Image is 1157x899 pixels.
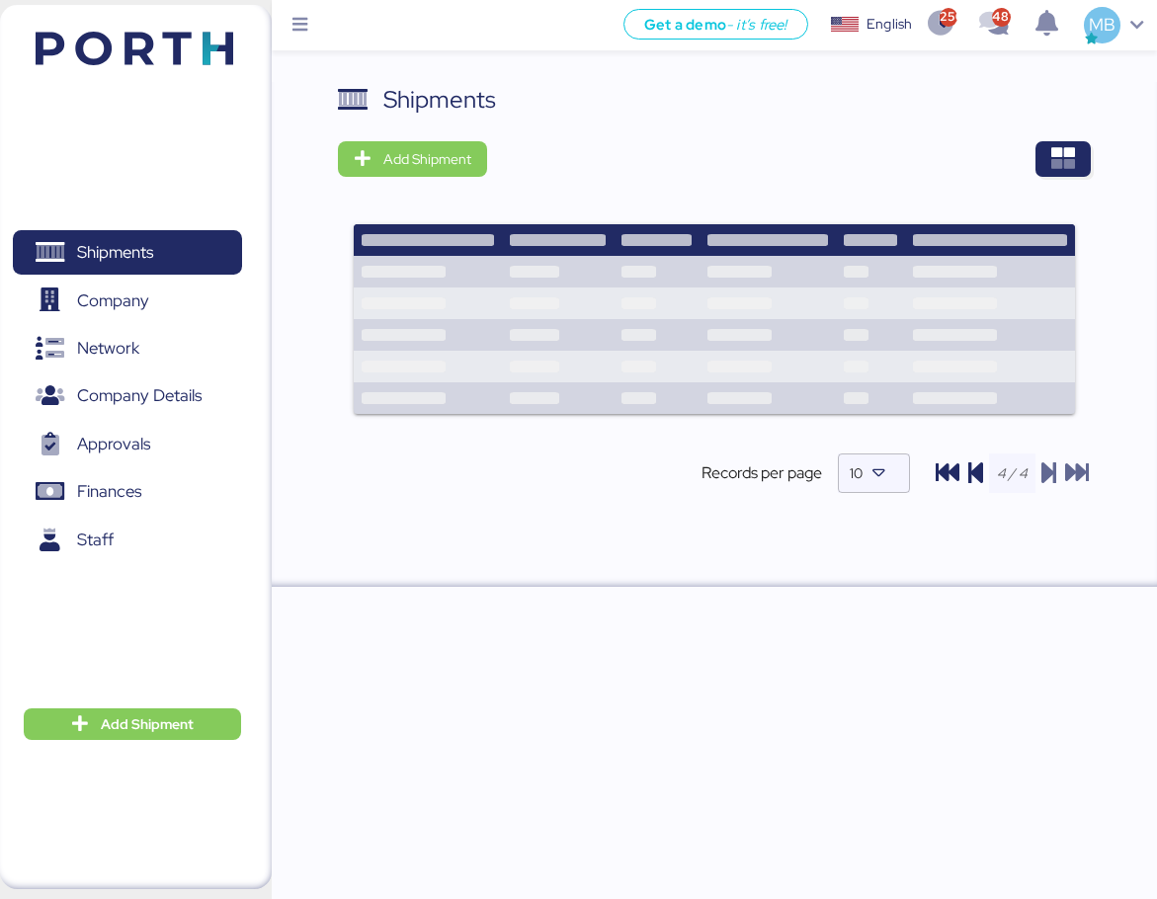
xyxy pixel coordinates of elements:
[24,708,241,740] button: Add Shipment
[284,9,317,42] button: Menu
[13,469,242,515] a: Finances
[383,82,496,118] div: Shipments
[77,381,202,410] span: Company Details
[13,278,242,323] a: Company
[867,14,912,35] div: English
[77,430,150,458] span: Approvals
[13,373,242,419] a: Company Details
[13,518,242,563] a: Staff
[850,464,863,482] span: 10
[101,712,194,736] span: Add Shipment
[989,453,1035,493] input: 4 / 4
[77,238,153,267] span: Shipments
[383,147,471,171] span: Add Shipment
[77,526,114,554] span: Staff
[702,461,822,485] span: Records per page
[77,286,149,315] span: Company
[338,141,487,177] button: Add Shipment
[77,334,139,363] span: Network
[13,422,242,467] a: Approvals
[13,230,242,276] a: Shipments
[13,326,242,371] a: Network
[77,477,141,506] span: Finances
[1089,12,1116,38] span: MB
